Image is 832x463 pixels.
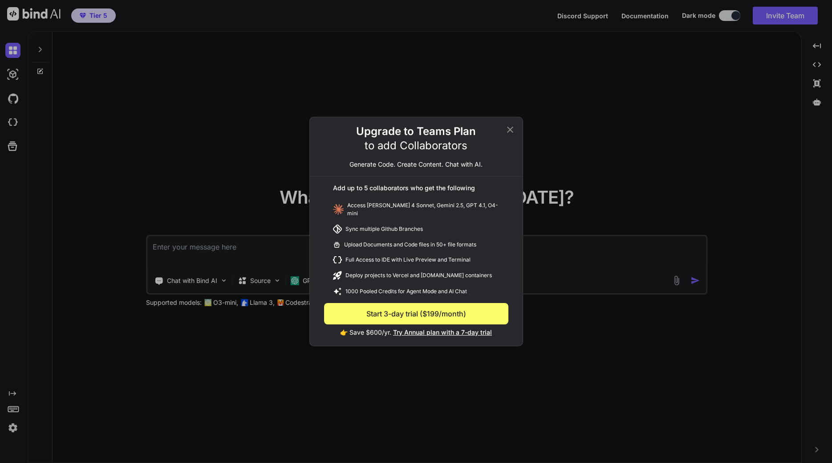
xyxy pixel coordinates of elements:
div: Deploy projects to Vercel and [DOMAIN_NAME] containers [324,267,508,283]
span: Try Annual plan with a 7-day trial [393,328,492,336]
div: Full Access to IDE with Live Preview and Terminal [324,252,508,267]
div: Sync multiple Github Branches [324,221,508,237]
p: 👉 Save $600/yr. [324,324,508,337]
div: Add up to 5 collaborators who get the following [324,184,508,198]
p: Generate Code. Create Content. Chat with AI. [349,160,483,169]
div: Upload Documents and Code files in 50+ file formats [324,237,508,252]
div: Access [PERSON_NAME] 4 Sonnet, Gemini 2.5, GPT 4.1, O4-mini [324,198,508,221]
p: to add Collaborators [365,139,467,153]
button: Start 3-day trial ($199/month) [324,303,508,324]
h2: Upgrade to Teams Plan [356,124,476,139]
div: 1000 Pooled Credits for Agent Mode and AI Chat [324,283,508,299]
